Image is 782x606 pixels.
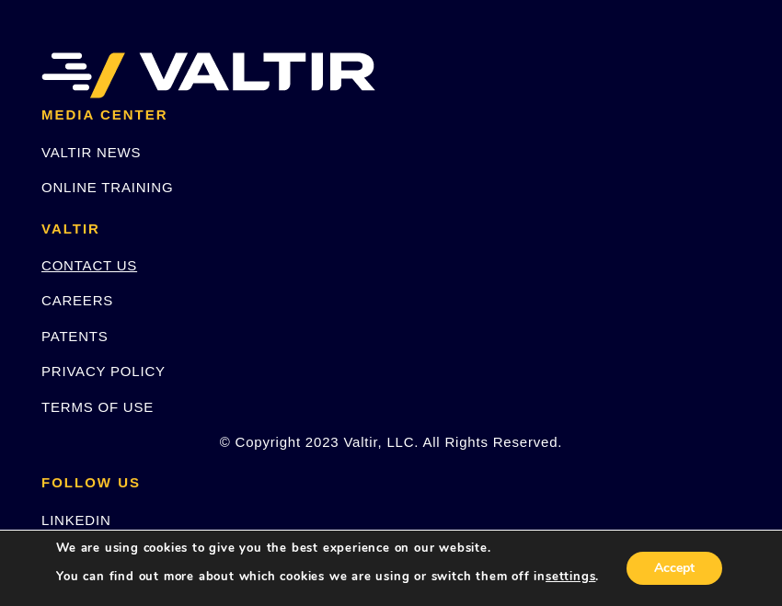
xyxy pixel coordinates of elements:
a: CONTACT US [41,257,137,273]
a: TERMS OF USE [41,399,154,415]
p: © Copyright 2023 Valtir, LLC. All Rights Reserved. [41,431,741,452]
a: LINKEDIN [41,512,111,528]
h2: VALTIR [41,222,741,237]
a: VALTIR NEWS [41,144,141,160]
button: settings [546,568,595,585]
button: Accept [627,552,722,585]
a: PRIVACY POLICY [41,363,166,379]
h2: MEDIA CENTER [41,108,741,123]
a: CAREERS [41,292,113,308]
h2: FOLLOW US [41,475,741,491]
a: ONLINE TRAINING [41,179,173,195]
img: VALTIR [41,52,375,98]
a: PATENTS [41,328,109,344]
p: We are using cookies to give you the best experience on our website. [56,540,599,556]
p: You can find out more about which cookies we are using or switch them off in . [56,568,599,585]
